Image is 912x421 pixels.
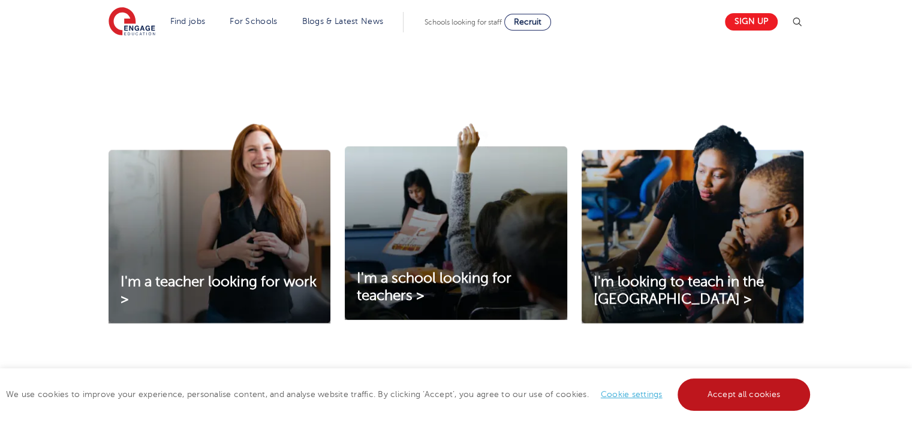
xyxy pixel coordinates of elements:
[6,390,813,399] span: We use cookies to improve your experience, personalise content, and analyse website traffic. By c...
[725,13,778,31] a: Sign up
[425,18,502,26] span: Schools looking for staff
[582,274,803,308] a: I'm looking to teach in the [GEOGRAPHIC_DATA] >
[582,123,803,323] img: I'm looking to teach in the UK
[121,274,317,307] span: I'm a teacher looking for work >
[678,378,811,411] a: Accept all cookies
[230,17,277,26] a: For Schools
[109,274,330,308] a: I'm a teacher looking for work >
[109,123,330,323] img: I'm a teacher looking for work
[504,14,551,31] a: Recruit
[357,270,511,304] span: I'm a school looking for teachers >
[302,17,384,26] a: Blogs & Latest News
[514,17,541,26] span: Recruit
[594,274,764,307] span: I'm looking to teach in the [GEOGRAPHIC_DATA] >
[345,123,567,320] img: I'm a school looking for teachers
[109,7,155,37] img: Engage Education
[170,17,206,26] a: Find jobs
[601,390,663,399] a: Cookie settings
[345,270,567,305] a: I'm a school looking for teachers >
